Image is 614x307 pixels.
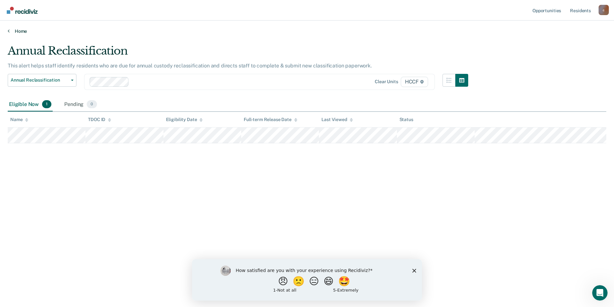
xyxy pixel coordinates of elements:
[599,5,609,15] button: Profile dropdown button
[592,285,608,301] iframe: Intercom live chat
[10,117,28,122] div: Name
[375,79,398,84] div: Clear units
[8,44,468,63] div: Annual Reclassification
[63,98,98,112] div: Pending0
[192,259,422,301] iframe: Survey by Kim from Recidiviz
[8,98,53,112] div: Eligible Now1
[87,100,97,109] span: 0
[11,77,68,83] span: Annual Reclassification
[599,5,609,15] div: c
[8,28,606,34] a: Home
[88,117,111,122] div: TDOC ID
[244,117,297,122] div: Full-term Release Date
[7,7,38,14] img: Recidiviz
[166,117,203,122] div: Eligibility Date
[8,74,76,87] button: Annual Reclassification
[42,100,51,109] span: 1
[399,117,413,122] div: Status
[321,117,353,122] div: Last Viewed
[8,63,372,69] p: This alert helps staff identify residents who are due for annual custody reclassification and dir...
[401,77,428,87] span: HCCF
